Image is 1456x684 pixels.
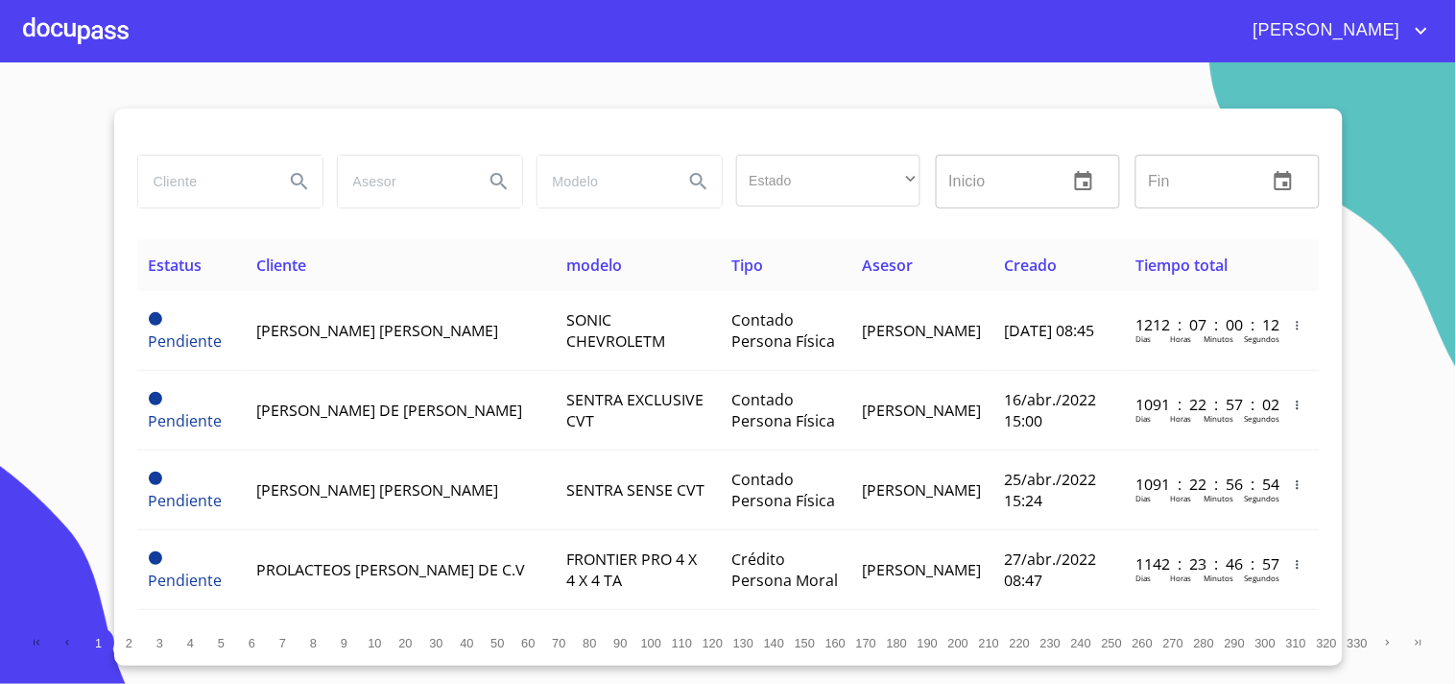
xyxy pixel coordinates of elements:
p: Minutos [1204,493,1233,503]
p: Horas [1170,413,1191,424]
span: 270 [1163,636,1183,650]
p: Horas [1170,573,1191,583]
span: Tipo [731,255,763,276]
button: 80 [575,627,606,658]
span: 90 [613,636,627,650]
button: 230 [1036,627,1066,658]
span: [PERSON_NAME] [862,559,981,580]
span: 6 [249,636,255,650]
button: 140 [759,627,790,658]
p: Minutos [1204,573,1233,583]
span: [PERSON_NAME] [862,320,981,341]
input: search [138,156,269,208]
span: Pendiente [149,551,162,565]
span: 190 [918,636,938,650]
button: 110 [667,627,698,658]
span: 300 [1255,636,1276,650]
button: Search [476,159,522,205]
span: 140 [764,636,784,650]
span: Tiempo total [1135,255,1228,276]
p: 1142 : 23 : 46 : 57 [1135,553,1265,574]
span: Cliente [256,255,306,276]
span: [PERSON_NAME] [1239,15,1410,46]
button: 300 [1251,627,1281,658]
button: 180 [882,627,913,658]
button: 280 [1189,627,1220,658]
button: 100 [636,627,667,658]
p: Segundos [1244,493,1279,503]
p: Horas [1170,333,1191,344]
p: Segundos [1244,413,1279,424]
p: Dias [1135,493,1151,503]
button: Search [676,159,722,205]
button: 150 [790,627,821,658]
span: 7 [279,636,286,650]
span: 220 [1010,636,1030,650]
p: Horas [1170,493,1191,503]
span: Contado Persona Física [731,469,835,511]
span: 210 [979,636,999,650]
span: 150 [795,636,815,650]
button: 6 [237,627,268,658]
button: 120 [698,627,728,658]
p: 1091 : 22 : 56 : 54 [1135,474,1265,495]
span: [PERSON_NAME] [PERSON_NAME] [256,479,498,501]
span: [PERSON_NAME] [PERSON_NAME] [256,320,498,341]
p: 1212 : 07 : 00 : 12 [1135,314,1265,335]
button: 5 [206,627,237,658]
button: 90 [606,627,636,658]
button: 310 [1281,627,1312,658]
span: SENTRA EXCLUSIVE CVT [566,389,704,431]
button: 40 [452,627,483,658]
span: 8 [310,636,317,650]
span: 180 [887,636,907,650]
span: SONIC CHEVROLETM [566,309,665,352]
span: [DATE] 08:45 [1004,320,1094,341]
span: Pendiente [149,312,162,326]
p: Dias [1135,413,1151,424]
span: Contado Persona Física [731,389,835,431]
button: 30 [421,627,452,658]
p: Dias [1135,333,1151,344]
span: 2 [126,636,132,650]
span: 290 [1225,636,1245,650]
span: 110 [672,636,692,650]
span: 4 [187,636,194,650]
span: 100 [641,636,661,650]
span: 10 [368,636,381,650]
button: 3 [145,627,176,658]
button: 1 [84,627,114,658]
button: 7 [268,627,298,658]
span: 70 [552,636,565,650]
span: Pendiente [149,472,162,485]
span: PROLACTEOS [PERSON_NAME] DE C.V [256,559,525,580]
button: 70 [544,627,575,658]
span: 320 [1317,636,1337,650]
span: FRONTIER PRO 4 X 4 X 4 TA [566,549,697,591]
button: 130 [728,627,759,658]
button: 170 [851,627,882,658]
button: 250 [1097,627,1128,658]
button: 4 [176,627,206,658]
span: Pendiente [149,490,223,511]
button: Search [276,159,322,205]
span: 170 [856,636,876,650]
span: Pendiente [149,410,223,431]
button: 260 [1128,627,1158,658]
p: Segundos [1244,573,1279,583]
button: 190 [913,627,943,658]
span: 20 [398,636,412,650]
span: [PERSON_NAME] [862,479,981,501]
button: 10 [360,627,391,658]
span: Crédito Persona Moral [731,549,838,591]
span: Contado Persona Física [731,309,835,352]
span: Pendiente [149,392,162,405]
button: 60 [513,627,544,658]
span: 120 [703,636,723,650]
button: 9 [329,627,360,658]
span: 16/abr./2022 15:00 [1004,389,1096,431]
span: 330 [1348,636,1368,650]
span: modelo [566,255,622,276]
p: Segundos [1244,333,1279,344]
span: 80 [583,636,596,650]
